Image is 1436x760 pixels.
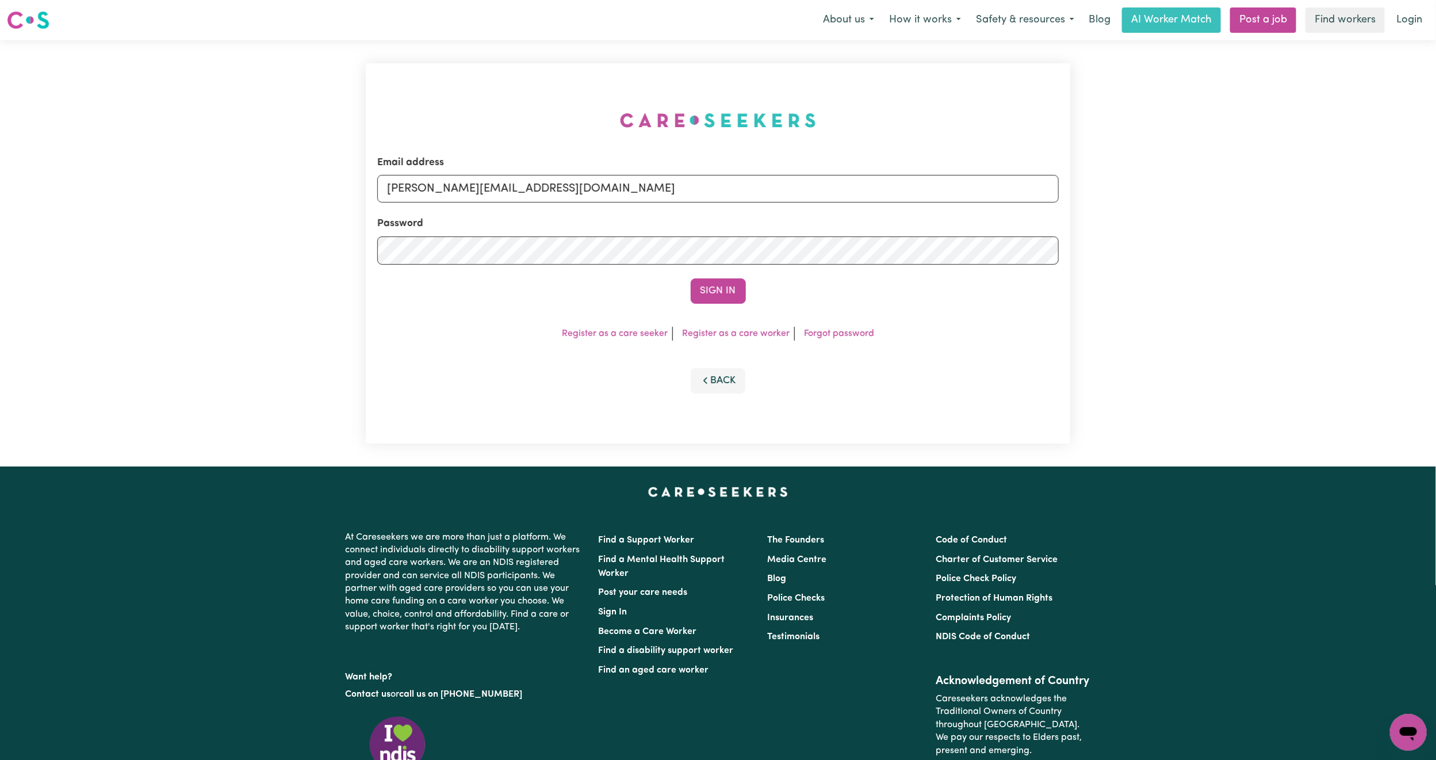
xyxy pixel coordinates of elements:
[346,666,585,683] p: Want help?
[936,613,1011,622] a: Complaints Policy
[346,526,585,639] p: At Careseekers we are more than just a platform. We connect individuals directly to disability su...
[936,536,1007,545] a: Code of Conduct
[400,690,523,699] a: call us on [PHONE_NUMBER]
[599,627,697,636] a: Become a Care Worker
[936,594,1052,603] a: Protection of Human Rights
[1389,7,1429,33] a: Login
[815,8,882,32] button: About us
[936,674,1090,688] h2: Acknowledgement of Country
[767,536,824,545] a: The Founders
[599,666,709,675] a: Find an aged care worker
[346,690,391,699] a: Contact us
[599,536,695,545] a: Find a Support Worker
[767,574,786,583] a: Blog
[767,613,813,622] a: Insurances
[691,278,746,304] button: Sign In
[1122,7,1221,33] a: AI Worker Match
[7,7,49,33] a: Careseekers logo
[377,155,444,170] label: Email address
[682,329,790,338] a: Register as a care worker
[936,632,1030,641] a: NDIS Code of Conduct
[936,555,1058,564] a: Charter of Customer Service
[599,608,627,617] a: Sign In
[599,646,734,655] a: Find a disability support worker
[968,8,1082,32] button: Safety & resources
[767,632,820,641] a: Testimonials
[767,555,826,564] a: Media Centre
[691,368,746,394] button: Back
[377,175,1059,203] input: Email address
[346,683,585,705] p: or
[377,216,423,231] label: Password
[882,8,968,32] button: How it works
[1390,714,1427,751] iframe: Button to launch messaging window, conversation in progress
[804,329,874,338] a: Forgot password
[599,588,688,597] a: Post your care needs
[599,555,725,578] a: Find a Mental Health Support Worker
[1305,7,1385,33] a: Find workers
[562,329,668,338] a: Register as a care seeker
[1082,7,1117,33] a: Blog
[7,10,49,30] img: Careseekers logo
[1230,7,1296,33] a: Post a job
[767,594,825,603] a: Police Checks
[936,574,1016,583] a: Police Check Policy
[648,487,788,497] a: Careseekers home page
